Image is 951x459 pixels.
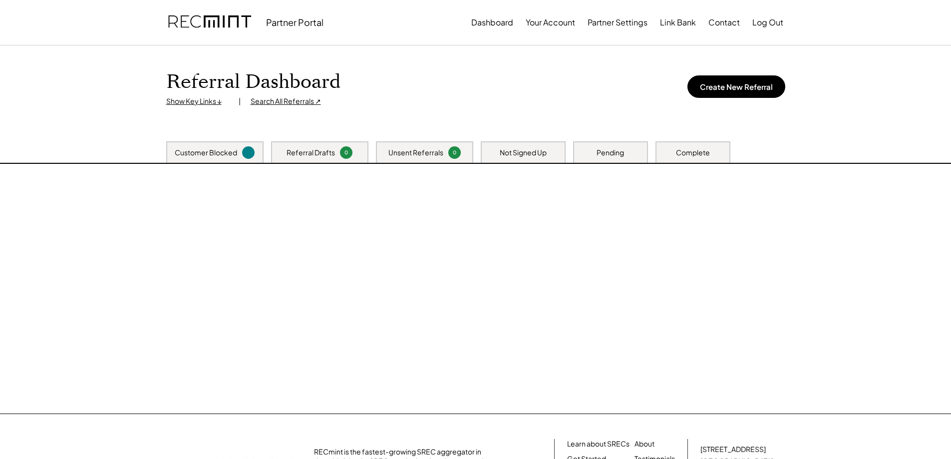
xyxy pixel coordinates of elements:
[239,96,241,106] div: |
[166,96,229,106] div: Show Key Links ↓
[450,149,459,156] div: 0
[700,445,766,455] div: [STREET_ADDRESS]
[526,12,575,32] button: Your Account
[597,148,624,158] div: Pending
[500,148,547,158] div: Not Signed Up
[341,149,351,156] div: 0
[687,75,785,98] button: Create New Referral
[388,148,443,158] div: Unsent Referrals
[634,439,654,449] a: About
[175,148,237,158] div: Customer Blocked
[588,12,647,32] button: Partner Settings
[471,12,513,32] button: Dashboard
[567,439,630,449] a: Learn about SRECs
[266,16,323,28] div: Partner Portal
[251,96,321,106] div: Search All Referrals ↗
[166,70,340,94] h1: Referral Dashboard
[676,148,710,158] div: Complete
[287,148,335,158] div: Referral Drafts
[660,12,696,32] button: Link Bank
[752,12,783,32] button: Log Out
[168,5,251,39] img: recmint-logotype%403x.png
[708,12,740,32] button: Contact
